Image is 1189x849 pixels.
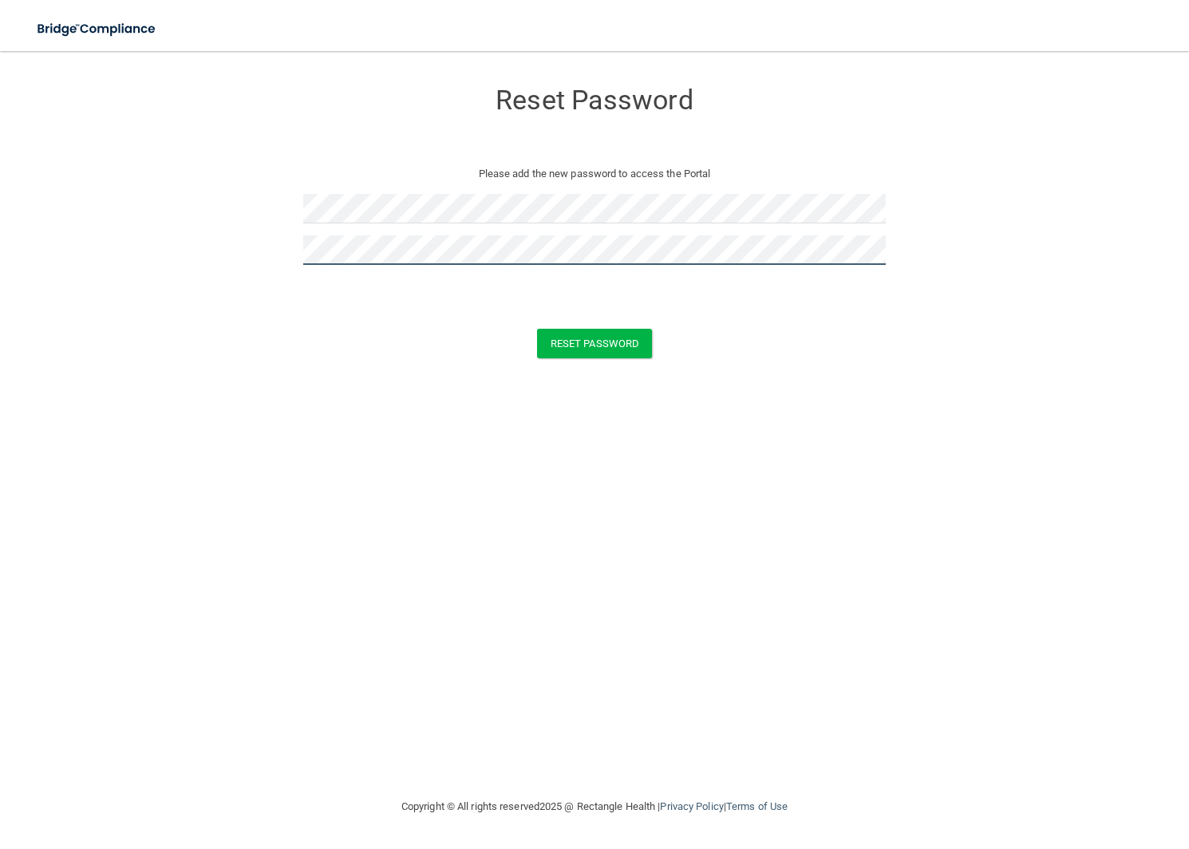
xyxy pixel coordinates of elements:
img: bridge_compliance_login_screen.278c3ca4.svg [24,13,171,45]
p: Please add the new password to access the Portal [315,164,874,184]
button: Reset Password [537,329,652,358]
a: Privacy Policy [660,800,723,812]
div: Copyright © All rights reserved 2025 @ Rectangle Health | | [303,781,886,832]
a: Terms of Use [726,800,788,812]
iframe: Drift Widget Chat Controller [913,736,1170,800]
h3: Reset Password [303,85,886,115]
